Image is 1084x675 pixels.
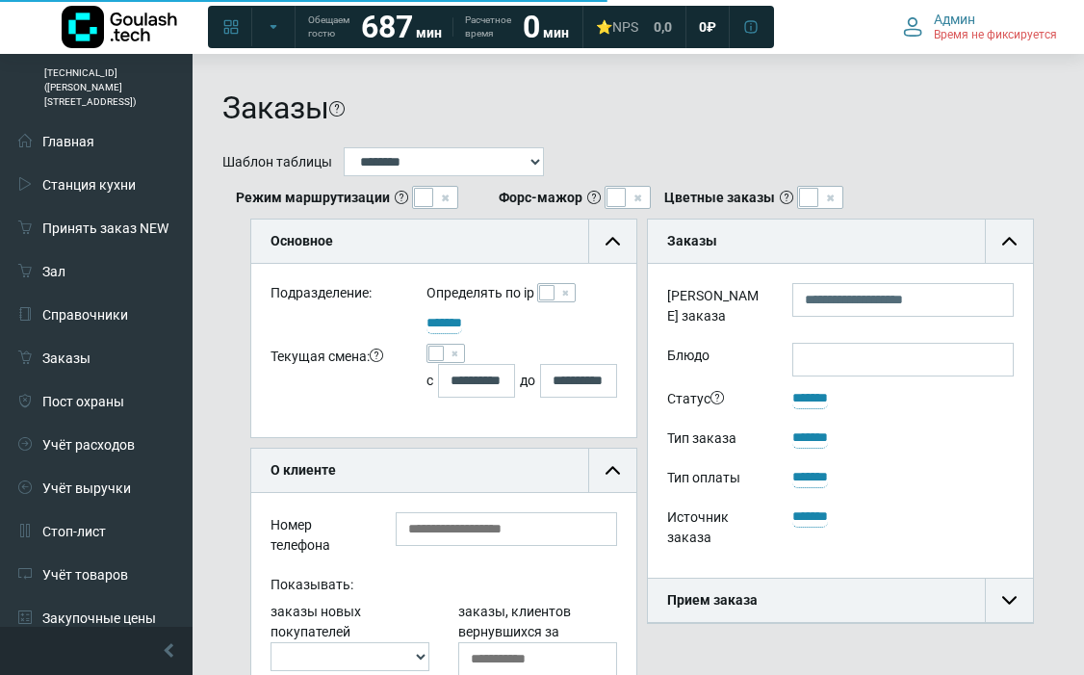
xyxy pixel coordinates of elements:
span: мин [543,25,569,40]
label: Блюдо [653,343,778,376]
span: Расчетное время [465,13,511,40]
span: NPS [612,19,638,35]
div: с до [426,364,616,398]
div: Тип оплаты [653,465,778,495]
img: collapse [606,463,620,478]
span: Обещаем гостю [308,13,349,40]
div: Статус [653,386,778,416]
div: Номер телефона [256,512,381,562]
img: collapse [606,234,620,248]
h1: Заказы [222,90,329,126]
b: Режим маршрутизации [236,188,390,208]
div: Показывать: [256,572,632,602]
a: ⭐NPS 0,0 [584,10,684,44]
span: ₽ [707,18,716,36]
span: Админ [934,11,975,28]
a: 0 ₽ [687,10,728,44]
b: Прием заказа [667,592,758,608]
img: collapse [1002,234,1017,248]
b: Заказы [667,233,717,248]
b: Основное [271,233,333,248]
div: ⭐ [596,18,638,36]
label: [PERSON_NAME] заказа [653,283,778,333]
span: мин [416,25,442,40]
strong: 687 [361,9,413,45]
label: Шаблон таблицы [222,152,332,172]
strong: 0 [523,9,540,45]
label: Определять по ip [426,283,534,303]
button: Админ Время не фиксируется [891,7,1069,47]
b: Форс-мажор [499,188,582,208]
span: Время не фиксируется [934,28,1057,43]
span: 0 [699,18,707,36]
div: Тип заказа [653,426,778,455]
span: 0,0 [654,18,672,36]
div: Источник заказа [653,505,778,555]
img: collapse [1002,593,1017,608]
b: Цветные заказы [664,188,775,208]
img: Логотип компании Goulash.tech [62,6,177,48]
a: Обещаем гостю 687 мин Расчетное время 0 мин [297,10,581,44]
div: Подразделение: [256,283,412,311]
div: Текущая смена: [256,344,412,398]
b: О клиенте [271,462,336,478]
